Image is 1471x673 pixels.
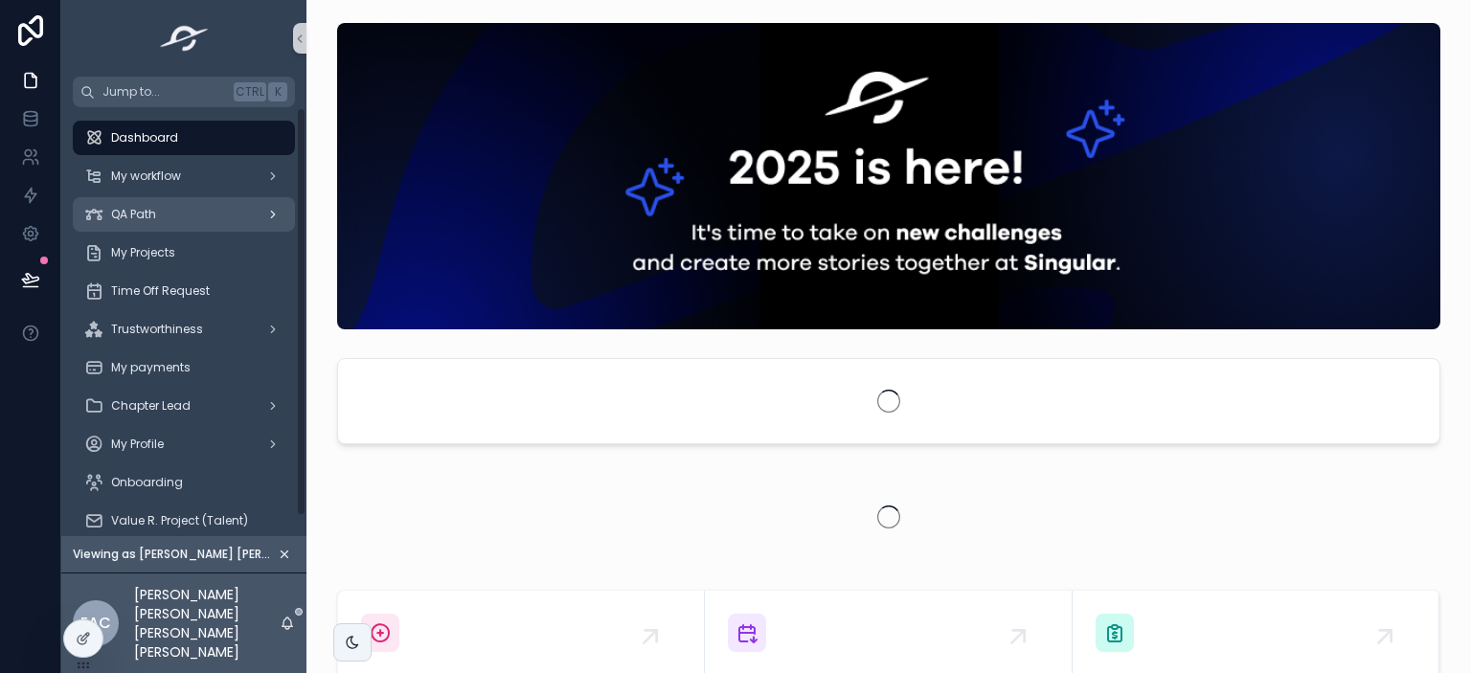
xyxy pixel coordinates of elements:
[73,159,295,193] a: My workflow
[111,130,178,146] span: Dashboard
[73,350,295,385] a: My payments
[73,547,274,562] span: Viewing as [PERSON_NAME] [PERSON_NAME]
[134,585,280,662] p: [PERSON_NAME] [PERSON_NAME] [PERSON_NAME] [PERSON_NAME]
[73,274,295,308] a: Time Off Request
[73,121,295,155] a: Dashboard
[234,82,266,101] span: Ctrl
[73,312,295,347] a: Trustworthiness
[270,84,285,100] span: K
[111,168,181,184] span: My workflow
[111,437,164,452] span: My Profile
[73,197,295,232] a: QA Path
[80,612,111,635] span: EAC
[73,236,295,270] a: My Projects
[73,389,295,423] a: Chapter Lead
[61,107,306,536] div: scrollable content
[102,84,226,100] span: Jump to...
[73,504,295,538] a: Value R. Project (Talent)
[111,245,175,260] span: My Projects
[73,427,295,461] a: My Profile
[111,207,156,222] span: QA Path
[111,322,203,337] span: Trustworthiness
[73,77,295,107] button: Jump to...CtrlK
[73,465,295,500] a: Onboarding
[111,398,191,414] span: Chapter Lead
[111,360,191,375] span: My payments
[154,23,215,54] img: App logo
[111,475,183,490] span: Onboarding
[111,283,210,299] span: Time Off Request
[111,513,248,528] span: Value R. Project (Talent)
